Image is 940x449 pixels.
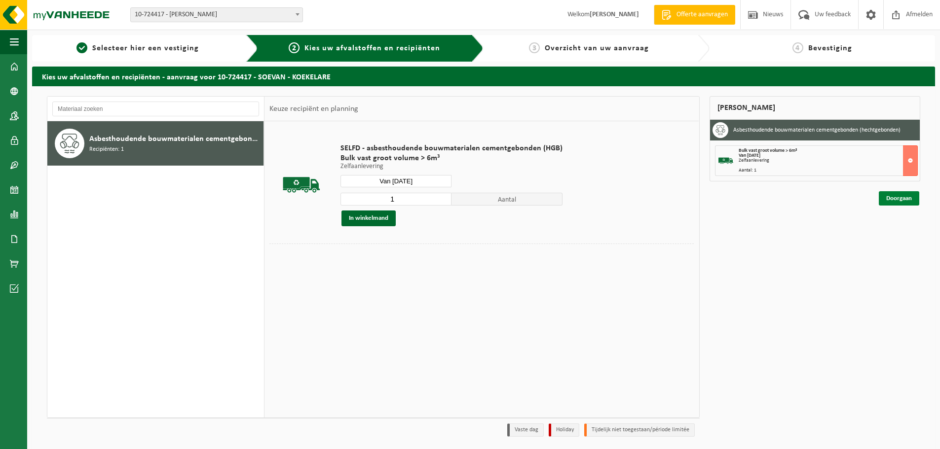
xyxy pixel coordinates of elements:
span: SELFD - asbesthoudende bouwmaterialen cementgebonden (HGB) [340,143,563,153]
button: Asbesthoudende bouwmaterialen cementgebonden (hechtgebonden) Recipiënten: 1 [47,121,264,166]
span: Bevestiging [808,44,852,52]
strong: [PERSON_NAME] [590,11,639,18]
span: Asbesthoudende bouwmaterialen cementgebonden (hechtgebonden) [89,133,261,145]
a: Offerte aanvragen [654,5,735,25]
span: Bulk vast groot volume > 6m³ [340,153,563,163]
li: Holiday [549,423,579,437]
a: 1Selecteer hier een vestiging [37,42,238,54]
strong: Van [DATE] [739,153,760,158]
li: Tijdelijk niet toegestaan/période limitée [584,423,695,437]
span: 2 [289,42,300,53]
span: Selecteer hier een vestiging [92,44,199,52]
span: 4 [792,42,803,53]
div: Zelfaanlevering [739,158,918,163]
div: Aantal: 1 [739,168,918,173]
span: Overzicht van uw aanvraag [545,44,649,52]
span: 10-724417 - SOEVAN - KOEKELARE [131,8,302,22]
button: In winkelmand [341,210,396,226]
span: 10-724417 - SOEVAN - KOEKELARE [130,7,303,22]
h3: Asbesthoudende bouwmaterialen cementgebonden (hechtgebonden) [733,122,901,138]
div: [PERSON_NAME] [710,96,921,120]
li: Vaste dag [507,423,544,437]
input: Materiaal zoeken [52,102,259,116]
p: Zelfaanlevering [340,163,563,170]
span: Recipiënten: 1 [89,145,124,154]
a: Doorgaan [879,191,919,206]
div: Keuze recipiënt en planning [264,97,363,121]
span: 3 [529,42,540,53]
span: Bulk vast groot volume > 6m³ [739,148,797,153]
input: Selecteer datum [340,175,451,187]
span: Offerte aanvragen [674,10,730,20]
span: 1 [76,42,87,53]
span: Kies uw afvalstoffen en recipiënten [304,44,440,52]
span: Aantal [451,193,563,206]
h2: Kies uw afvalstoffen en recipiënten - aanvraag voor 10-724417 - SOEVAN - KOEKELARE [32,67,935,86]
